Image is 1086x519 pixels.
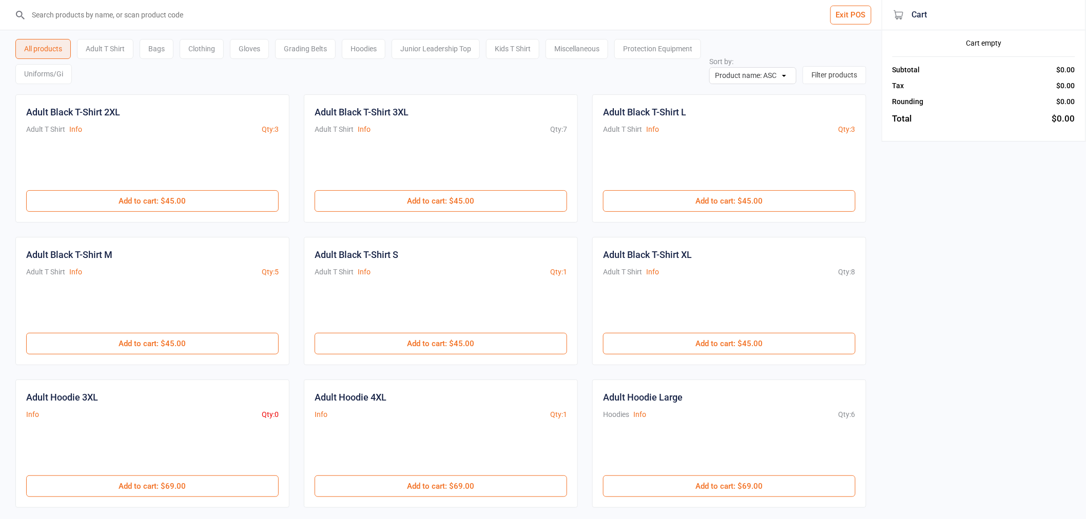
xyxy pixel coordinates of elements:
button: Add to cart: $45.00 [603,333,856,354]
button: Info [633,409,646,420]
div: Grading Belts [275,39,336,59]
button: Info [69,124,82,135]
div: Adult Hoodie Large [603,390,683,404]
div: Uniforms/Gi [15,64,72,84]
div: Adult Black T-Shirt 2XL [26,105,120,119]
div: $0.00 [1057,81,1075,91]
div: Gloves [230,39,269,59]
div: Qty: 8 [839,267,856,277]
div: Clothing [180,39,224,59]
div: Qty: 6 [839,409,856,420]
label: Sort by: [709,57,733,66]
div: Adult Black T-Shirt 3XL [315,105,409,119]
div: Total [893,112,912,126]
div: Qty: 5 [262,267,279,277]
button: Info [646,267,659,277]
div: Adult T Shirt [315,124,354,135]
div: Qty: 7 [550,124,567,135]
button: Exit POS [830,6,871,25]
div: Qty: 1 [550,267,567,277]
button: Add to cart: $69.00 [603,475,856,497]
div: Adult T Shirt [603,267,642,277]
button: Info [358,267,371,277]
button: Info [358,124,371,135]
div: Qty: 3 [839,124,856,135]
div: Miscellaneous [546,39,608,59]
div: Hoodies [342,39,385,59]
button: Info [315,409,327,420]
div: Adult T Shirt [26,267,65,277]
div: Kids T Shirt [486,39,539,59]
div: Adult Black T-Shirt S [315,248,398,262]
button: Filter products [803,66,866,84]
div: Qty: 0 [262,409,279,420]
button: Add to cart: $45.00 [315,190,567,212]
button: Add to cart: $69.00 [315,475,567,497]
div: Adult T Shirt [315,267,354,277]
button: Add to cart: $45.00 [26,190,279,212]
div: Hoodies [603,409,629,420]
div: Adult T Shirt [603,124,642,135]
div: Qty: 3 [262,124,279,135]
div: Adult T Shirt [77,39,133,59]
div: Subtotal [893,65,920,75]
button: Add to cart: $45.00 [26,333,279,354]
div: Tax [893,81,904,91]
div: Bags [140,39,173,59]
div: Adult Black T-Shirt XL [603,248,692,262]
div: Adult Black T-Shirt M [26,248,112,262]
div: $0.00 [1057,96,1075,107]
button: Add to cart: $45.00 [603,190,856,212]
button: Add to cart: $45.00 [315,333,567,354]
div: Cart empty [893,38,1075,49]
div: $0.00 [1057,65,1075,75]
div: Adult T Shirt [26,124,65,135]
div: Qty: 1 [550,409,567,420]
div: $0.00 [1052,112,1075,126]
div: Junior Leadership Top [392,39,480,59]
div: Adult Hoodie 3XL [26,390,98,404]
div: All products [15,39,71,59]
button: Info [26,409,39,420]
button: Add to cart: $69.00 [26,475,279,497]
div: Adult Hoodie 4XL [315,390,386,404]
div: Protection Equipment [614,39,701,59]
button: Info [646,124,659,135]
button: Info [69,267,82,277]
div: Rounding [893,96,924,107]
div: Adult Black T-Shirt L [603,105,686,119]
